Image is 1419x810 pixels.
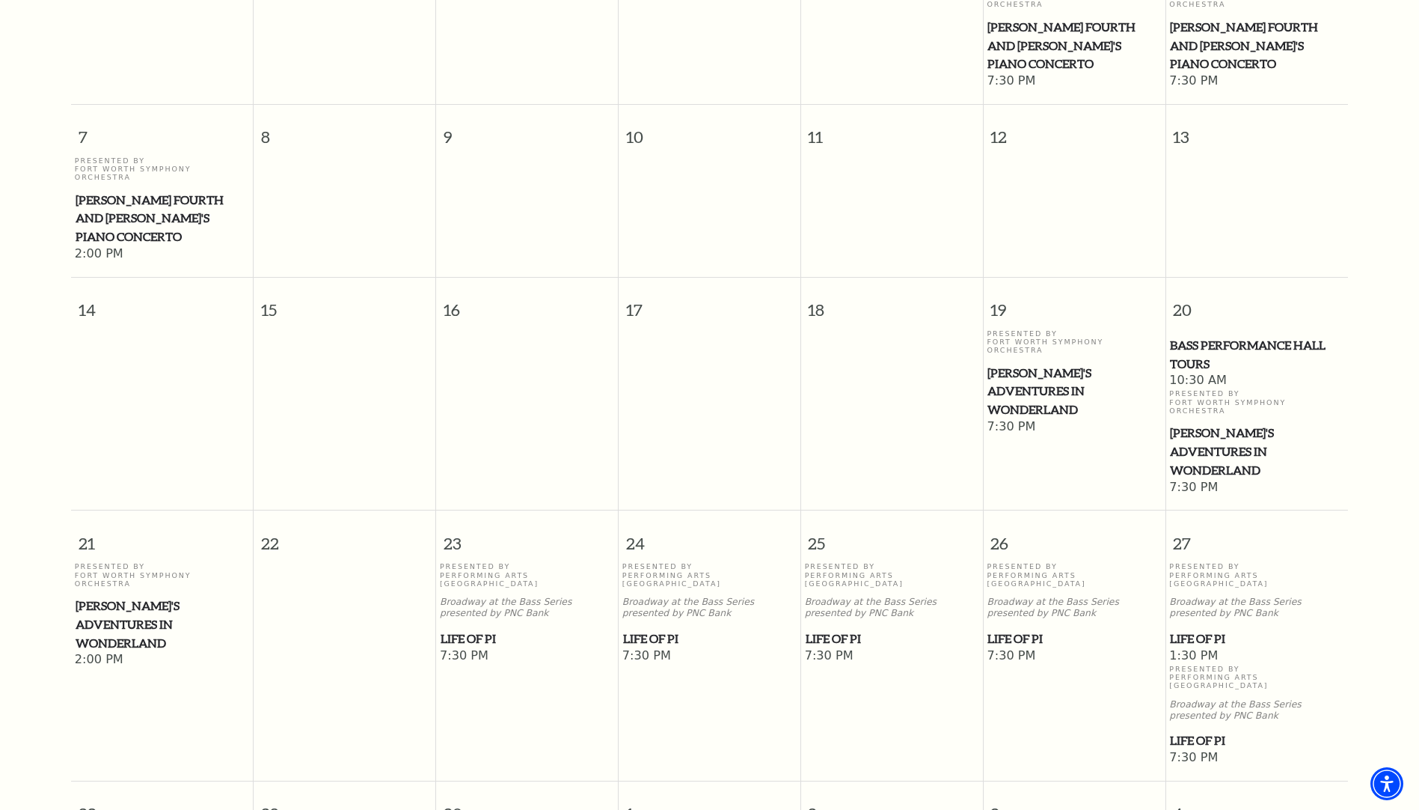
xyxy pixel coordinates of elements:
span: Life of Pi [441,630,613,648]
span: 7:30 PM [987,648,1161,665]
span: 19 [984,278,1165,329]
span: Life of Pi [1170,630,1343,648]
span: 16 [436,278,618,329]
p: Presented By Performing Arts [GEOGRAPHIC_DATA] [1169,665,1344,690]
span: 21 [71,511,253,562]
span: 23 [436,511,618,562]
span: 15 [254,278,435,329]
span: 11 [801,105,983,156]
a: Life of Pi [440,630,614,648]
span: 9 [436,105,618,156]
span: 7 [71,105,253,156]
span: 7:30 PM [805,648,979,665]
p: Presented By Performing Arts [GEOGRAPHIC_DATA] [622,562,797,588]
a: Alice's Adventures in Wonderland [1169,424,1344,479]
span: 13 [1166,105,1348,156]
p: Presented By Fort Worth Symphony Orchestra [987,329,1161,355]
span: 7:30 PM [987,419,1161,436]
span: 20 [1166,278,1348,329]
p: Presented By Fort Worth Symphony Orchestra [1169,389,1344,415]
a: Life of Pi [1169,630,1344,648]
p: Presented By Performing Arts [GEOGRAPHIC_DATA] [440,562,614,588]
span: 22 [254,511,435,562]
a: Bass Performance Hall Tours [1169,336,1344,373]
span: 10 [619,105,800,156]
span: 27 [1166,511,1348,562]
div: Accessibility Menu [1370,767,1403,800]
span: [PERSON_NAME]'s Adventures in Wonderland [76,597,249,652]
span: [PERSON_NAME]'s Adventures in Wonderland [987,364,1160,419]
p: Presented By Performing Arts [GEOGRAPHIC_DATA] [1169,562,1344,588]
a: Life of Pi [1169,731,1344,750]
span: 25 [801,511,983,562]
span: 12 [984,105,1165,156]
span: Life of Pi [623,630,796,648]
a: Alice's Adventures in Wonderland [75,597,250,652]
p: Broadway at the Bass Series presented by PNC Bank [1169,597,1344,619]
span: 8 [254,105,435,156]
a: Brahms Fourth and Grieg's Piano Concerto [1169,18,1344,73]
p: Broadway at the Bass Series presented by PNC Bank [622,597,797,619]
span: 7:30 PM [1169,73,1344,90]
p: Broadway at the Bass Series presented by PNC Bank [1169,699,1344,722]
span: 10:30 AM [1169,373,1344,389]
span: 26 [984,511,1165,562]
span: 17 [619,278,800,329]
a: Brahms Fourth and Grieg's Piano Concerto [75,191,250,246]
p: Presented By Fort Worth Symphony Orchestra [75,156,250,182]
span: Life of Pi [1170,731,1343,750]
span: 24 [619,511,800,562]
p: Broadway at the Bass Series presented by PNC Bank [805,597,979,619]
span: 7:30 PM [1169,480,1344,496]
span: 18 [801,278,983,329]
span: 7:30 PM [1169,750,1344,767]
span: 7:30 PM [440,648,614,665]
p: Presented By Performing Arts [GEOGRAPHIC_DATA] [987,562,1161,588]
a: Life of Pi [987,630,1161,648]
span: 1:30 PM [1169,648,1344,665]
span: 2:00 PM [75,246,250,263]
span: 2:00 PM [75,652,250,669]
span: 7:30 PM [622,648,797,665]
span: [PERSON_NAME] Fourth and [PERSON_NAME]'s Piano Concerto [76,191,249,246]
p: Presented By Performing Arts [GEOGRAPHIC_DATA] [805,562,979,588]
p: Broadway at the Bass Series presented by PNC Bank [987,597,1161,619]
span: Life of Pi [806,630,978,648]
a: Alice's Adventures in Wonderland [987,364,1161,419]
span: Life of Pi [987,630,1160,648]
p: Presented By Fort Worth Symphony Orchestra [75,562,250,588]
span: 14 [71,278,253,329]
span: Bass Performance Hall Tours [1170,336,1343,373]
span: 7:30 PM [987,73,1161,90]
span: [PERSON_NAME]'s Adventures in Wonderland [1170,424,1343,479]
p: Broadway at the Bass Series presented by PNC Bank [440,597,614,619]
a: Life of Pi [622,630,797,648]
a: Life of Pi [805,630,979,648]
span: [PERSON_NAME] Fourth and [PERSON_NAME]'s Piano Concerto [1170,18,1343,73]
span: [PERSON_NAME] Fourth and [PERSON_NAME]'s Piano Concerto [987,18,1160,73]
a: Brahms Fourth and Grieg's Piano Concerto [987,18,1161,73]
